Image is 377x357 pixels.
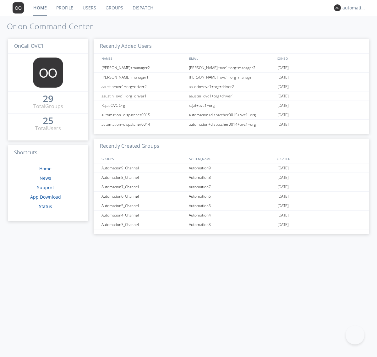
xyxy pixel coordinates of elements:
a: Automation3_ChannelAutomation3[DATE] [94,220,369,229]
div: Automation7 [187,182,276,191]
a: App Download [30,194,61,200]
a: [PERSON_NAME]+manager2[PERSON_NAME]+ovc1+org+manager2[DATE] [94,63,369,73]
a: News [40,175,51,181]
a: automation+dispatcher0014automation+dispatcher0014+ovc1+org[DATE] [94,120,369,129]
div: aaustin+ovc1+org+driver2 [100,82,187,91]
div: Rajat OVC Org [100,101,187,110]
a: Automation5_ChannelAutomation5[DATE] [94,201,369,211]
div: Total Users [35,125,61,132]
span: [DATE] [277,163,289,173]
div: Automation5 [187,201,276,210]
a: Automation7_ChannelAutomation7[DATE] [94,182,369,192]
div: Automation9_Channel [100,163,187,173]
img: 373638.png [334,4,341,11]
iframe: Toggle Customer Support [346,326,364,344]
div: automation+dispatcher0015 [100,110,187,119]
span: [DATE] [277,220,289,229]
span: [DATE] [277,192,289,201]
h3: Recently Created Groups [94,139,369,154]
a: Automation6_ChannelAutomation6[DATE] [94,192,369,201]
a: Automation4_ChannelAutomation4[DATE] [94,211,369,220]
a: [PERSON_NAME] manager1[PERSON_NAME]+ovc1+org+manager[DATE] [94,73,369,82]
span: [DATE] [277,211,289,220]
span: [DATE] [277,110,289,120]
div: 29 [43,96,53,102]
a: Home [39,166,52,172]
div: Automation6_Channel [100,192,187,201]
h3: Shortcuts [8,145,88,161]
span: [DATE] [277,82,289,91]
div: [PERSON_NAME]+ovc1+org+manager2 [187,63,276,72]
div: Automation3 [187,220,276,229]
a: aaustin+ovc1+org+driver1aaustin+ovc1+org+driver1[DATE] [94,91,369,101]
a: Automation8_ChannelAutomation8[DATE] [94,173,369,182]
div: automation+dispatcher0014 [342,5,366,11]
div: Automation5_Channel [100,201,187,210]
span: [DATE] [277,91,289,101]
div: Automation4 [187,211,276,220]
span: [DATE] [277,173,289,182]
div: [PERSON_NAME]+manager2 [100,63,187,72]
span: [DATE] [277,201,289,211]
div: automation+dispatcher0015+ovc1+org [187,110,276,119]
div: SYSTEM_NAME [188,154,275,163]
div: Automation8 [187,173,276,182]
span: [DATE] [277,101,289,110]
div: Automation6 [187,192,276,201]
a: 29 [43,96,53,103]
a: Support [37,184,54,190]
a: Automation9_ChannelAutomation9[DATE] [94,163,369,173]
div: EMAIL [188,54,275,63]
div: JOINED [275,54,363,63]
div: Automation7_Channel [100,182,187,191]
div: automation+dispatcher0014+ovc1+org [187,120,276,129]
div: Automation3_Channel [100,220,187,229]
div: Automation9 [187,163,276,173]
div: CREATED [275,154,363,163]
div: Automation8_Channel [100,173,187,182]
div: [PERSON_NAME]+ovc1+org+manager [187,73,276,82]
span: OnCall OVC1 [14,42,44,49]
h3: Recently Added Users [94,39,369,54]
a: 25 [43,118,53,125]
img: 373638.png [13,2,24,14]
a: Status [39,203,52,209]
img: 373638.png [33,58,63,88]
div: aaustin+ovc1+org+driver2 [187,82,276,91]
span: [DATE] [277,182,289,192]
div: NAMES [100,54,186,63]
div: aaustin+ovc1+org+driver1 [100,91,187,101]
div: Automation4_Channel [100,211,187,220]
span: [DATE] [277,73,289,82]
div: rajat+ovc1+org [187,101,276,110]
div: 25 [43,118,53,124]
div: automation+dispatcher0014 [100,120,187,129]
div: Total Groups [33,103,63,110]
span: [DATE] [277,63,289,73]
div: aaustin+ovc1+org+driver1 [187,91,276,101]
a: automation+dispatcher0015automation+dispatcher0015+ovc1+org[DATE] [94,110,369,120]
div: GROUPS [100,154,186,163]
a: aaustin+ovc1+org+driver2aaustin+ovc1+org+driver2[DATE] [94,82,369,91]
span: [DATE] [277,120,289,129]
a: Rajat OVC Orgrajat+ovc1+org[DATE] [94,101,369,110]
div: [PERSON_NAME] manager1 [100,73,187,82]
